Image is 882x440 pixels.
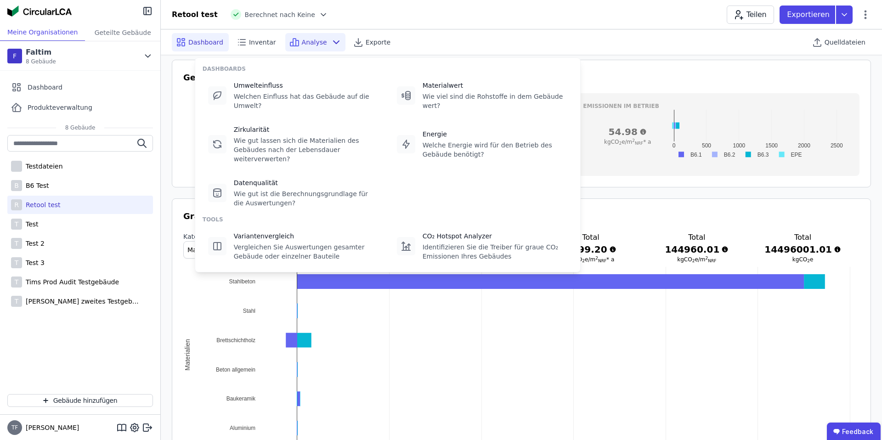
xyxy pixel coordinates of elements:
[582,259,585,263] sub: 2
[727,6,774,24] button: Teilen
[234,136,379,164] div: Wie gut lassen sich die Materialien des Gebäudes nach der Lebensdauer weiterverwerten?
[423,141,567,159] div: Welche Energie wird für den Betrieb des Gebäude benötigt?
[583,102,850,110] h3: Emissionen im betrieb
[598,259,606,263] sub: NRF
[11,199,22,210] div: R
[234,231,379,241] div: Variantenvergleich
[22,200,61,209] div: Retool test
[423,243,567,261] div: Identifizieren Sie die Treiber für graue CO₂ Emissionen Ihres Gebäudes
[553,232,629,243] h3: Total
[553,243,629,256] h3: 2899.20
[188,38,223,47] span: Dashboard
[595,256,598,260] sup: 2
[11,219,22,230] div: T
[22,297,141,306] div: [PERSON_NAME] zweites Testgebäude
[56,124,105,131] span: 8 Gebäude
[183,119,274,130] h3: Gesamt
[183,232,242,241] label: Kategoriensystem
[658,232,735,243] h3: Total
[22,423,79,432] span: [PERSON_NAME]
[22,181,49,190] div: B6 Test
[764,243,841,256] h3: 14496001.01
[11,296,22,307] div: T
[7,394,153,407] button: Gebäude hinzufügen
[619,141,622,146] sub: 2
[26,47,56,58] div: Faltim
[234,92,379,110] div: Welchen Einfluss hat das Gebäude auf die Umwelt?
[787,9,831,20] p: Exportieren
[234,125,379,134] div: Zirkularität
[234,189,379,208] div: Wie gut ist die Berechnungsgrundlage für die Auswertungen?
[825,38,865,47] span: Quelldateien
[692,259,695,263] sub: 2
[7,49,22,63] div: F
[28,103,92,112] span: Produkteverwaltung
[203,65,573,73] div: DASHBOARDS
[22,162,63,171] div: Testdateien
[366,38,390,47] span: Exporte
[85,24,160,41] div: Geteilte Gebäude
[604,139,651,145] span: kgCO e/m * a
[302,38,327,47] span: Analyse
[583,125,672,138] h3: 54.98
[183,71,859,84] h3: Gesamt Emissionen (GWP)
[22,258,45,267] div: Test 3
[22,220,39,229] div: Test
[183,130,274,143] h3: 2954.18
[11,257,22,268] div: T
[7,6,72,17] img: Concular
[423,130,567,139] div: Energie
[11,425,18,430] span: TF
[567,256,614,263] span: kgCO e/m * a
[187,245,214,254] span: Material
[11,180,22,191] div: B
[11,276,22,288] div: T
[11,238,22,249] div: T
[172,9,218,20] div: Retool test
[183,210,859,223] h3: Graue Emissionen (GWP)
[677,256,716,263] span: kgCO e/m
[249,38,276,47] span: Inventar
[234,178,379,187] div: Datenqualität
[28,83,62,92] span: Dashboard
[792,256,814,263] span: kgCO e
[234,243,379,261] div: Vergleichen Sie Auswertungen gesamter Gebäude oder einzelner Bauteile
[423,231,567,241] div: CO₂ Hotspot Analyzer
[245,10,315,19] span: Berechnet nach Keine
[423,92,567,110] div: Wie viel sind die Rohstoffe in dem Gebäude wert?
[22,239,45,248] div: Test 2
[807,259,810,263] sub: 2
[203,216,573,223] div: TOOLS
[706,256,708,260] sup: 2
[632,138,635,143] sup: 2
[423,81,567,90] div: Materialwert
[22,277,119,287] div: Tims Prod Audit Testgebäude
[183,241,242,259] button: Material
[26,58,56,65] span: 8 Gebäude
[635,141,643,146] sub: NRF
[708,259,716,263] sub: NRF
[234,81,379,90] div: Umwelteinfluss
[658,243,735,256] h3: 144960.01
[764,232,841,243] h3: Total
